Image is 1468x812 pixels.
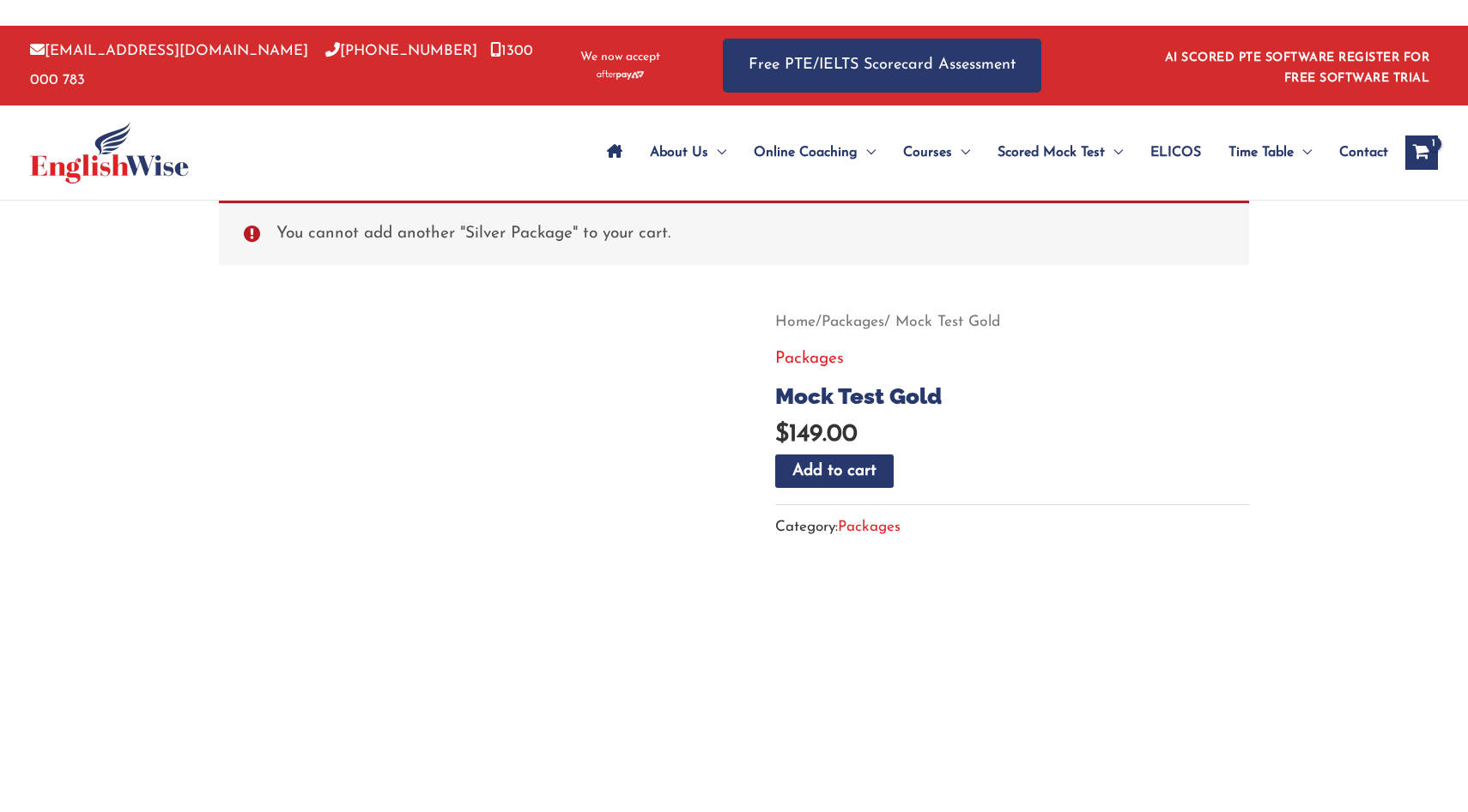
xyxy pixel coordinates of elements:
[1165,51,1430,85] a: AI SCORED PTE SOFTWARE REGISTER FOR FREE SOFTWARE TRIAL
[1339,123,1388,183] span: Contact
[1405,135,1438,170] a: View Shopping Cart, 1 items
[775,308,1249,336] nav: Breadcrumb
[903,123,952,183] span: Courses
[650,123,708,183] span: About Us
[775,423,789,447] span: $
[998,123,1105,183] span: Scored Mock Test
[1150,123,1201,183] span: ELICOS
[1228,123,1294,183] span: Time Table
[775,454,894,488] button: Add to cart
[636,123,740,183] a: About UsMenu Toggle
[597,70,644,80] img: Afterpay-Logo
[1155,38,1438,93] aside: Header Widget 1
[775,315,816,329] a: Home
[723,39,1041,93] a: Free PTE/IELTS Scorecard Assessment
[325,44,477,58] a: [PHONE_NUMBER]
[1137,123,1215,183] a: ELICOS
[1105,123,1123,183] span: Menu Toggle
[276,220,1217,248] li: You cannot add another "Silver Package" to your cart.
[952,123,970,183] span: Menu Toggle
[1215,123,1325,183] a: Time TableMenu Toggle
[984,123,1137,183] a: Scored Mock TestMenu Toggle
[740,123,889,183] a: Online CoachingMenu Toggle
[775,351,844,367] a: Packages
[708,123,726,183] span: Menu Toggle
[593,123,1388,183] nav: Site Navigation: Main Menu
[858,123,876,183] span: Menu Toggle
[30,122,189,183] img: cropped-ew-logo
[30,44,308,58] a: [EMAIL_ADDRESS][DOMAIN_NAME]
[775,513,901,541] span: Category:
[775,383,1249,410] h1: Mock Test Gold
[775,423,858,447] bdi: 149.00
[580,49,660,66] span: We now accept
[838,520,901,534] a: Packages
[1294,123,1312,183] span: Menu Toggle
[1325,123,1388,183] a: Contact
[889,123,984,183] a: CoursesMenu Toggle
[754,123,858,183] span: Online Coaching
[822,315,884,329] a: Packages
[30,44,533,87] a: 1300 000 783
